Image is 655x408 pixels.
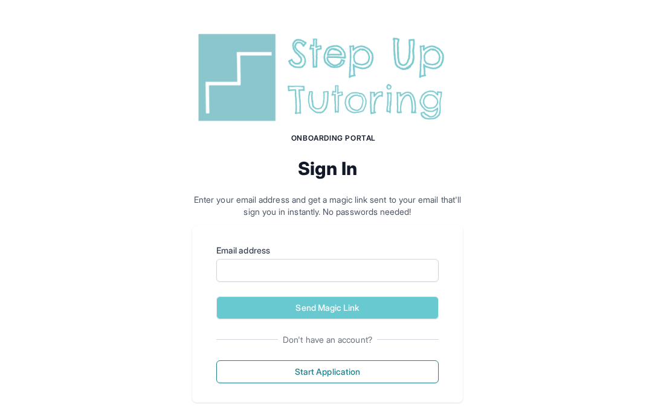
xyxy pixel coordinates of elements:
h2: Sign In [192,158,463,179]
button: Start Application [216,360,439,383]
p: Enter your email address and get a magic link sent to your email that'll sign you in instantly. N... [192,194,463,218]
img: Step Up Tutoring horizontal logo [192,29,463,126]
button: Send Magic Link [216,296,439,319]
label: Email address [216,244,439,257]
h1: Onboarding Portal [204,133,463,143]
span: Don't have an account? [278,334,377,346]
